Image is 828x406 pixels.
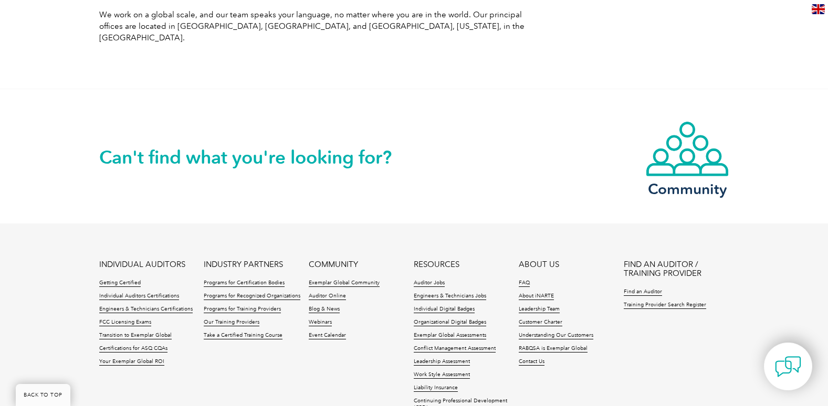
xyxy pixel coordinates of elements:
a: Auditor Online [309,293,346,300]
a: INDUSTRY PARTNERS [204,260,283,269]
a: Organizational Digital Badges [414,319,486,326]
h3: Community [645,183,729,196]
a: Auditor Jobs [414,280,445,287]
a: Individual Digital Badges [414,306,475,313]
a: FAQ [519,280,530,287]
a: Community [645,121,729,196]
a: Exemplar Global Assessments [414,332,486,339]
a: Conflict Management Assessment [414,345,496,352]
a: INDIVIDUAL AUDITORS [99,260,185,269]
a: Work Style Assessment [414,371,470,379]
a: Event Calendar [309,332,346,339]
a: Understanding Our Customers [519,332,593,339]
a: FCC Licensing Exams [99,319,151,326]
a: Our Training Providers [204,319,259,326]
a: BACK TO TOP [16,384,70,406]
a: Your Exemplar Global ROI [99,358,164,366]
a: Individual Auditors Certifications [99,293,179,300]
a: RABQSA is Exemplar Global [519,345,588,352]
p: We work on a global scale, and our team speaks your language, no matter where you are in the worl... [99,9,540,44]
a: Contact Us [519,358,544,366]
a: Customer Charter [519,319,562,326]
a: Exemplar Global Community [309,280,380,287]
a: Leadership Team [519,306,560,313]
a: Programs for Certification Bodies [204,280,285,287]
a: Programs for Training Providers [204,306,281,313]
a: Liability Insurance [414,384,458,392]
a: FIND AN AUDITOR / TRAINING PROVIDER [624,260,729,278]
img: icon-community.webp [645,121,729,177]
a: Blog & News [309,306,340,313]
h2: Can't find what you're looking for? [99,149,414,166]
img: en [812,4,825,14]
a: Getting Certified [99,280,141,287]
a: ABOUT US [519,260,559,269]
a: Training Provider Search Register [624,302,706,309]
a: COMMUNITY [309,260,358,269]
a: Webinars [309,319,332,326]
a: Certifications for ASQ CQAs [99,345,167,352]
a: Programs for Recognized Organizations [204,293,300,300]
a: Engineers & Technicians Certifications [99,306,193,313]
img: contact-chat.png [775,354,801,380]
a: Engineers & Technicians Jobs [414,293,486,300]
a: About iNARTE [519,293,554,300]
a: Transition to Exemplar Global [99,332,172,339]
a: Find an Auditor [624,289,662,296]
a: RESOURCES [414,260,459,269]
a: Leadership Assessment [414,358,470,366]
a: Take a Certified Training Course [204,332,282,339]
